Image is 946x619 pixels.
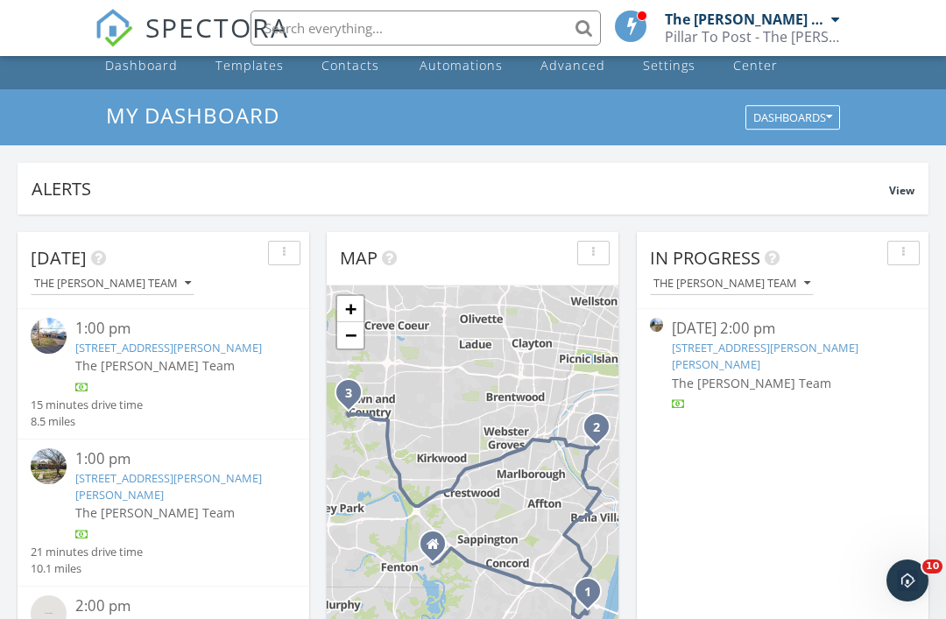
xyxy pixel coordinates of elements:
span: Map [340,246,378,270]
span: View [889,183,914,198]
span: My Dashboard [106,101,279,130]
iframe: Intercom live chat [886,559,928,601]
div: The [PERSON_NAME] Team [665,11,827,28]
div: Templates [215,57,284,74]
button: The [PERSON_NAME] Team [650,272,814,296]
i: 1 [584,587,591,599]
div: Pillar To Post - The Frederick Team [665,28,840,46]
button: The [PERSON_NAME] Team [31,272,194,296]
a: [STREET_ADDRESS][PERSON_NAME][PERSON_NAME] [672,340,858,372]
input: Search everything... [251,11,601,46]
i: 3 [345,388,352,400]
div: 71 Oakwood Ln, St. Louis, MO 63129 [588,591,598,601]
span: SPECTORA [145,9,289,46]
img: The Best Home Inspection Software - Spectora [95,9,133,47]
a: [DATE] 2:00 pm [STREET_ADDRESS][PERSON_NAME][PERSON_NAME] The [PERSON_NAME] Team [650,318,915,413]
div: 21 minutes drive time [31,544,143,560]
div: Dashboard [105,57,178,74]
span: The [PERSON_NAME] Team [75,357,235,374]
a: SPECTORA [95,24,289,60]
a: [STREET_ADDRESS][PERSON_NAME] [75,340,262,355]
div: 1:00 pm [75,448,274,470]
img: streetview [31,448,67,484]
div: The [PERSON_NAME] Team [34,278,191,290]
i: 2 [593,422,600,434]
div: Support Center [733,39,804,74]
div: 5444 Murdoch Ave, St. Louis, MO 63109 [597,426,607,437]
div: 15 minutes drive time [31,397,143,413]
span: [DATE] [31,246,87,270]
div: [DATE] 2:00 pm [672,318,893,340]
img: streetview [31,318,67,354]
a: 1:00 pm [STREET_ADDRESS][PERSON_NAME] The [PERSON_NAME] Team 15 minutes drive time 8.5 miles [31,318,296,430]
a: Automations (Basic) [413,32,519,82]
button: Dashboards [745,106,840,130]
div: Advanced [540,57,605,74]
span: The [PERSON_NAME] Team [672,375,831,391]
a: Contacts [314,32,399,82]
div: Settings [643,57,695,74]
div: 2:00 pm [75,595,274,617]
a: Zoom out [337,322,364,348]
div: Dashboards [753,112,832,124]
span: The [PERSON_NAME] Team [75,504,235,521]
div: 11084 Gravois Industrial Ct, Saint Louis MO 63128 [433,544,443,554]
a: Support Center [726,32,848,82]
span: In Progress [650,246,760,270]
a: [STREET_ADDRESS][PERSON_NAME][PERSON_NAME] [75,470,262,503]
a: Advanced [533,32,622,82]
img: streetview [650,318,663,331]
span: 10 [922,559,942,573]
div: Automations [420,57,503,74]
div: Contacts [321,57,379,74]
a: Settings [636,32,712,82]
div: 10.1 miles [31,560,143,577]
div: Alerts [32,177,889,200]
a: Zoom in [337,296,364,322]
div: The [PERSON_NAME] Team [653,278,810,290]
div: 1:00 pm [75,318,274,340]
div: 1848 Woodmark Rd, St. Louis, MO 63131 [349,392,359,403]
div: 8.5 miles [31,413,143,430]
a: 1:00 pm [STREET_ADDRESS][PERSON_NAME][PERSON_NAME] The [PERSON_NAME] Team 21 minutes drive time 1... [31,448,296,577]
